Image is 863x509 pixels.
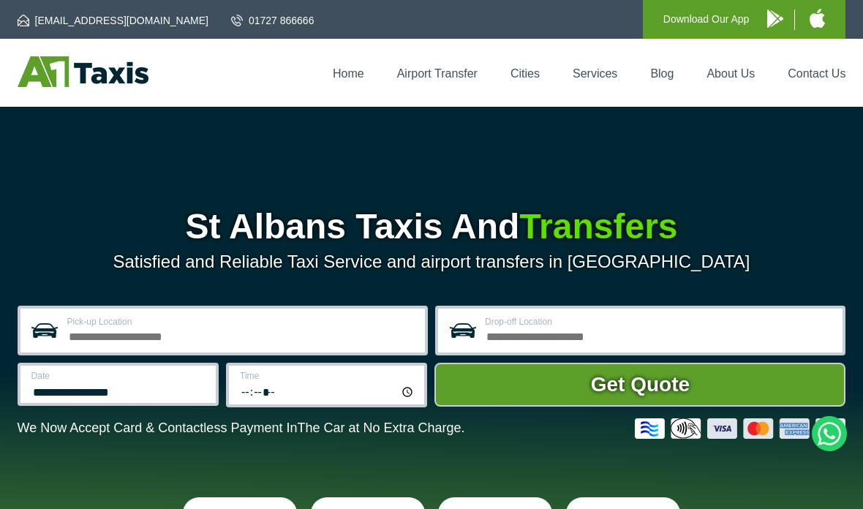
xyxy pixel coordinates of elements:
[297,421,464,435] span: The Car at No Extra Charge.
[18,421,465,436] p: We Now Accept Card & Contactless Payment In
[67,317,416,326] label: Pick-up Location
[650,67,674,80] a: Blog
[434,363,845,407] button: Get Quote
[485,317,834,326] label: Drop-off Location
[788,67,845,80] a: Contact Us
[573,67,617,80] a: Services
[706,67,755,80] a: About Us
[397,67,478,80] a: Airport Transfer
[18,252,846,272] p: Satisfied and Reliable Taxi Service and airport transfers in [GEOGRAPHIC_DATA]
[231,13,314,28] a: 01727 866666
[510,67,540,80] a: Cities
[18,56,148,87] img: A1 Taxis St Albans LTD
[18,13,208,28] a: [EMAIL_ADDRESS][DOMAIN_NAME]
[240,372,415,380] label: Time
[635,418,845,439] img: Credit And Debit Cards
[767,10,783,28] img: A1 Taxis Android App
[333,67,364,80] a: Home
[18,209,846,244] h1: St Albans Taxis And
[519,207,677,246] span: Transfers
[663,10,750,29] p: Download Our App
[31,372,207,380] label: Date
[810,9,825,28] img: A1 Taxis iPhone App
